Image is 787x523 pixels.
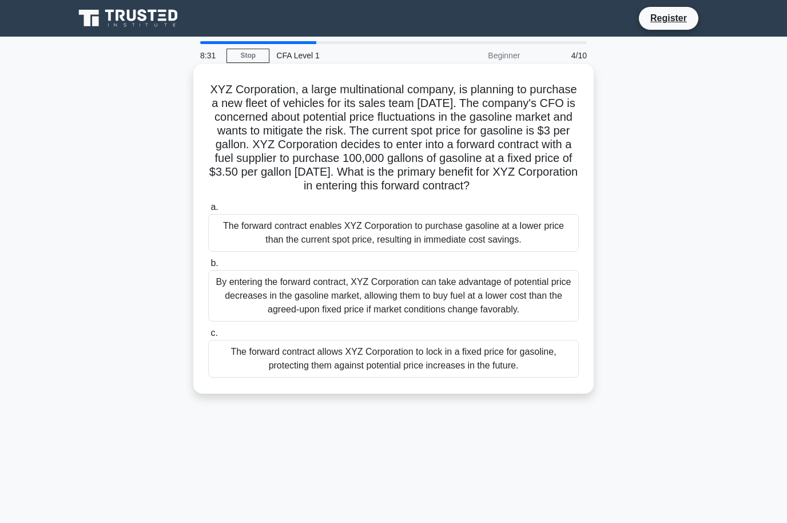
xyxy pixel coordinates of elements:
div: The forward contract enables XYZ Corporation to purchase gasoline at a lower price than the curre... [208,214,579,252]
div: The forward contract allows XYZ Corporation to lock in a fixed price for gasoline, protecting the... [208,340,579,378]
a: Register [643,11,694,25]
span: a. [210,202,218,212]
span: c. [210,328,217,338]
div: Beginner [427,44,527,67]
div: 8:31 [193,44,226,67]
div: By entering the forward contract, XYZ Corporation can take advantage of potential price decreases... [208,270,579,322]
div: 4/10 [527,44,594,67]
span: b. [210,258,218,268]
div: CFA Level 1 [269,44,427,67]
h5: XYZ Corporation, a large multinational company, is planning to purchase a new fleet of vehicles f... [207,82,580,193]
a: Stop [226,49,269,63]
